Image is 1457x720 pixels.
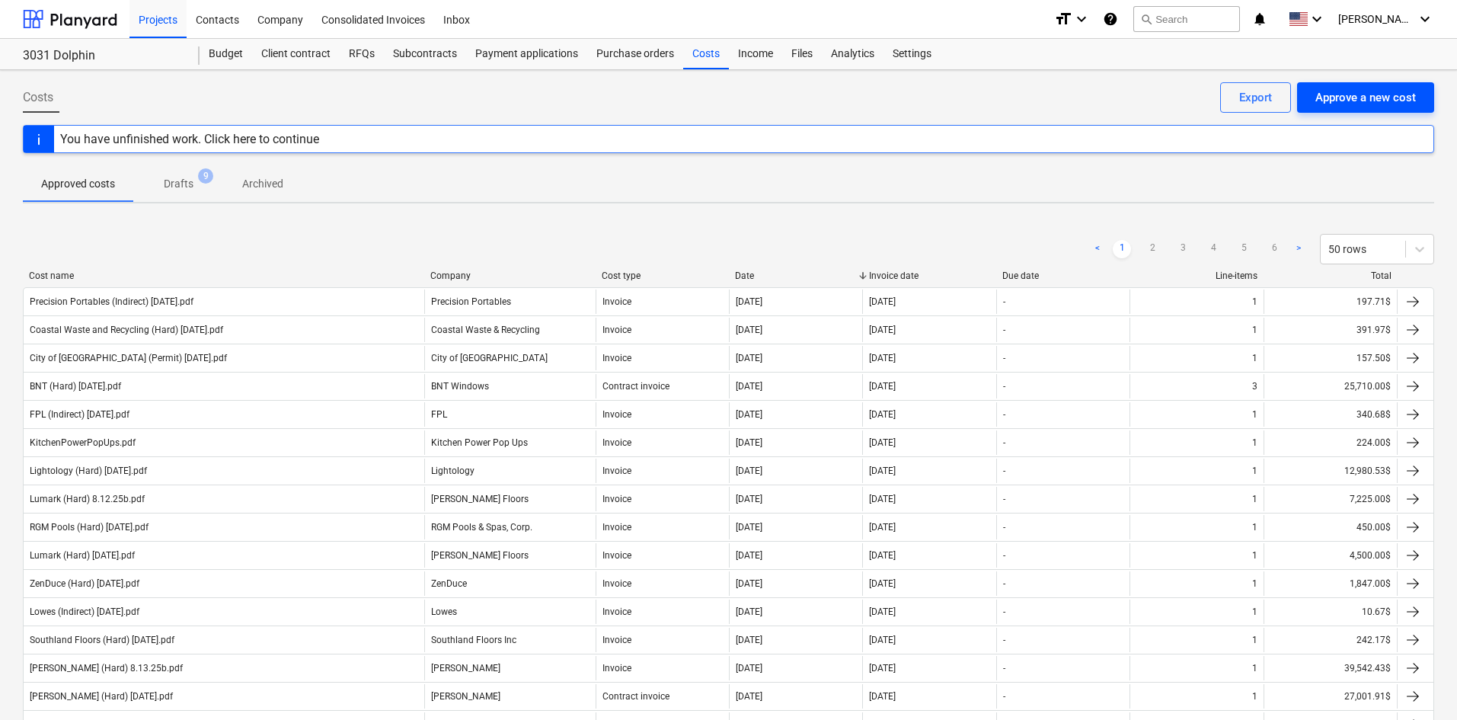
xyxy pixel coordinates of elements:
[200,39,252,69] a: Budget
[1252,550,1257,561] div: 1
[431,437,528,448] div: Kitchen Power Pop Ups
[736,353,762,363] div: [DATE]
[30,635,174,645] div: Southland Floors (Hard) [DATE].pdf
[1003,522,1005,533] div: -
[587,39,683,69] a: Purchase orders
[1220,82,1291,113] button: Export
[431,522,532,533] div: RGM Pools & Spas, Corp.
[1264,571,1397,596] div: 1,847.00$
[602,522,631,533] div: Invoice
[736,663,762,674] div: [DATE]
[41,176,115,192] p: Approved costs
[602,494,631,504] div: Invoice
[1136,270,1258,281] div: Line-items
[869,606,896,617] div: [DATE]
[602,296,631,307] div: Invoice
[431,691,500,702] div: [PERSON_NAME]
[30,606,139,617] div: Lowes (Indirect) [DATE].pdf
[1003,296,1005,307] div: -
[340,39,384,69] a: RFQs
[736,550,762,561] div: [DATE]
[1003,381,1005,392] div: -
[869,663,896,674] div: [DATE]
[1252,578,1257,589] div: 1
[869,691,896,702] div: [DATE]
[735,270,857,281] div: Date
[1264,374,1397,398] div: 25,710.00$
[1252,437,1257,448] div: 1
[736,437,762,448] div: [DATE]
[736,381,762,392] div: [DATE]
[1264,515,1397,539] div: 450.00$
[822,39,883,69] div: Analytics
[1003,437,1005,448] div: -
[869,381,896,392] div: [DATE]
[782,39,822,69] a: Files
[1252,353,1257,363] div: 1
[431,550,529,561] div: [PERSON_NAME] Floors
[30,663,183,674] div: [PERSON_NAME] (Hard) 8.13.25b.pdf
[1003,494,1005,504] div: -
[869,353,896,363] div: [DATE]
[1252,494,1257,504] div: 1
[869,550,896,561] div: [DATE]
[602,437,631,448] div: Invoice
[30,578,139,589] div: ZenDuce (Hard) [DATE].pdf
[1174,240,1192,258] a: Page 3
[1252,522,1257,533] div: 1
[1252,691,1257,702] div: 1
[1264,430,1397,455] div: 224.00$
[466,39,587,69] a: Payment applications
[252,39,340,69] a: Client contract
[1264,402,1397,427] div: 340.68$
[736,522,762,533] div: [DATE]
[736,296,762,307] div: [DATE]
[602,381,669,392] div: Contract invoice
[1264,487,1397,511] div: 7,225.00$
[602,270,724,281] div: Cost type
[883,39,941,69] a: Settings
[683,39,729,69] a: Costs
[602,325,631,335] div: Invoice
[1252,296,1257,307] div: 1
[869,409,896,420] div: [DATE]
[30,325,223,335] div: Coastal Waste and Recycling (Hard) [DATE].pdf
[29,270,418,281] div: Cost name
[1003,353,1005,363] div: -
[736,466,762,476] div: [DATE]
[1264,600,1397,624] div: 10.67$
[602,409,631,420] div: Invoice
[1264,290,1397,314] div: 197.71$
[602,578,631,589] div: Invoice
[1143,240,1161,258] a: Page 2
[869,325,896,335] div: [DATE]
[869,296,896,307] div: [DATE]
[1252,325,1257,335] div: 1
[1252,635,1257,645] div: 1
[30,522,149,533] div: RGM Pools (Hard) [DATE].pdf
[869,635,896,645] div: [DATE]
[431,381,489,392] div: BNT Windows
[1265,240,1283,258] a: Page 6
[869,522,896,533] div: [DATE]
[1003,550,1005,561] div: -
[1003,606,1005,617] div: -
[164,176,193,192] p: Drafts
[30,437,136,448] div: KitchenPowerPopUps.pdf
[1252,663,1257,674] div: 1
[736,325,762,335] div: [DATE]
[431,578,467,589] div: ZenDuce
[1264,628,1397,652] div: 242.17$
[431,296,511,307] div: Precision Portables
[30,550,135,561] div: Lumark (Hard) [DATE].pdf
[869,578,896,589] div: [DATE]
[1113,240,1131,258] a: Page 1 is your current page
[1270,270,1391,281] div: Total
[1252,606,1257,617] div: 1
[869,437,896,448] div: [DATE]
[1239,88,1272,107] div: Export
